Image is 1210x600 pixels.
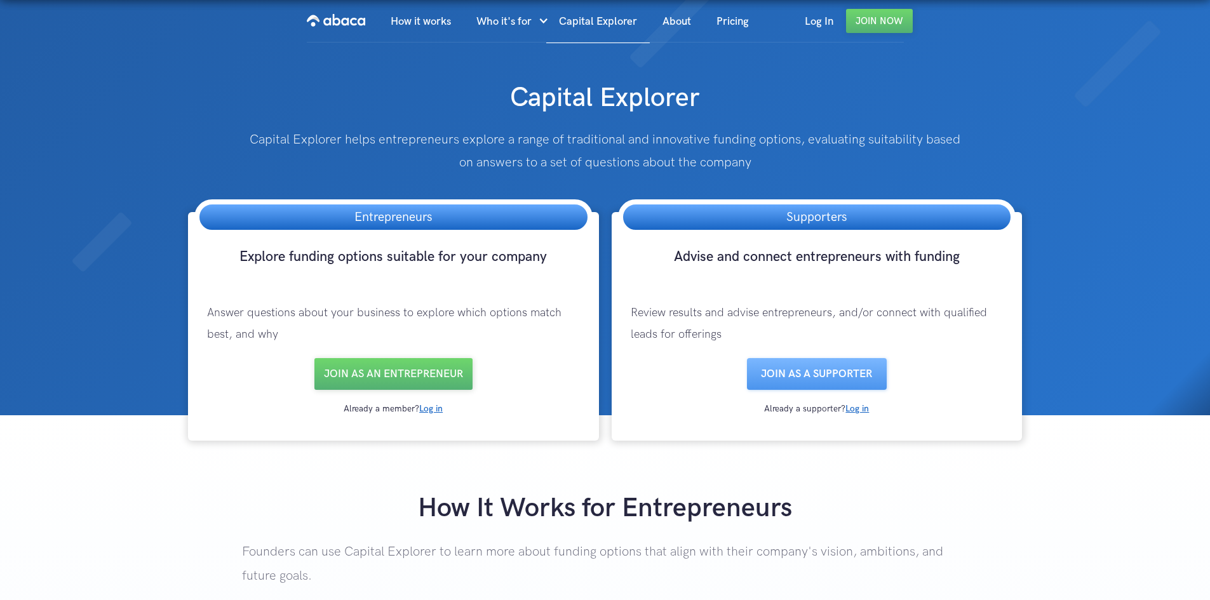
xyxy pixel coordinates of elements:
img: Abaca logo [307,10,365,30]
p: Capital Explorer helps entrepreneurs explore a range of traditional and innovative funding option... [242,128,968,174]
a: Log in [419,403,443,414]
h1: Capital Explorer [302,69,908,116]
a: Join as a SUPPORTER [747,358,887,390]
div: Already a supporter? [618,403,1016,415]
a: Log in [845,403,869,414]
p: Answer questions about your business to explore which options match best, and why [194,290,593,358]
h3: Advise and connect entrepreneurs with funding [618,248,1016,290]
h3: Entrepreneurs [342,204,445,230]
a: Join as an entrepreneur [314,358,473,390]
h3: Explore funding options suitable for your company [194,248,593,290]
p: Review results and advise entrepreneurs, and/or connect with qualified leads for offerings [618,290,1016,358]
strong: How It Works for Entrepreneurs [418,492,792,524]
div: Already a member? [194,403,593,415]
h3: Supporters [774,204,859,230]
a: Join Now [846,9,913,33]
